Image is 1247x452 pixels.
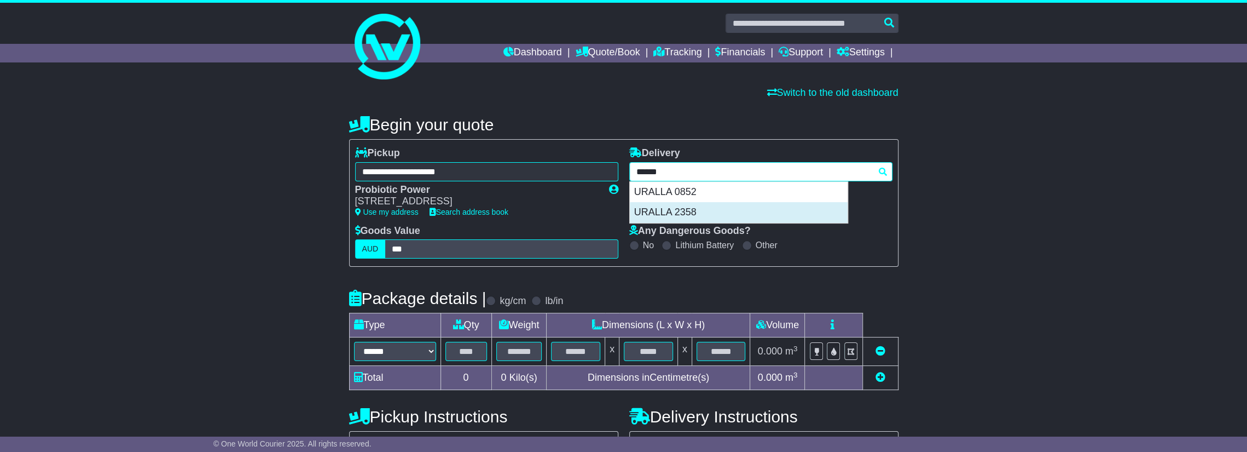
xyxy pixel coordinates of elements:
td: Dimensions in Centimetre(s) [547,366,750,390]
td: Weight [491,313,547,337]
div: [STREET_ADDRESS] [355,196,598,208]
a: Use my address [355,208,419,216]
span: 0.000 [758,346,782,357]
a: Support [779,44,823,62]
sup: 3 [793,345,798,353]
div: URALLA 0852 [630,182,848,203]
td: Qty [440,313,491,337]
span: 0.000 [758,372,782,383]
a: Switch to the old dashboard [767,87,898,98]
label: Lithium Battery [675,240,734,250]
label: Goods Value [355,225,420,237]
label: Any Dangerous Goods? [629,225,751,237]
td: x [605,337,619,366]
td: 0 [440,366,491,390]
a: Add new item [875,372,885,383]
td: Total [349,366,440,390]
label: kg/cm [500,295,526,307]
label: No [643,240,654,250]
div: URALLA 2358 [630,202,848,223]
label: Delivery [629,147,680,159]
label: lb/in [545,295,563,307]
label: AUD [355,239,386,259]
a: Financials [715,44,765,62]
h4: Pickup Instructions [349,408,618,426]
td: Dimensions (L x W x H) [547,313,750,337]
td: Kilo(s) [491,366,547,390]
div: Probiotic Power [355,184,598,196]
a: Settings [837,44,885,62]
td: Type [349,313,440,337]
td: x [677,337,692,366]
span: © One World Courier 2025. All rights reserved. [213,439,372,448]
span: 0 [501,372,506,383]
label: Pickup [355,147,400,159]
span: m [785,346,798,357]
h4: Delivery Instructions [629,408,898,426]
h4: Package details | [349,289,486,307]
a: Dashboard [503,44,562,62]
typeahead: Please provide city [629,162,892,181]
a: Tracking [653,44,701,62]
a: Quote/Book [575,44,640,62]
sup: 3 [793,371,798,379]
span: m [785,372,798,383]
label: Other [756,240,778,250]
a: Search address book [430,208,508,216]
h4: Begin your quote [349,116,898,134]
a: Remove this item [875,346,885,357]
td: Volume [750,313,805,337]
